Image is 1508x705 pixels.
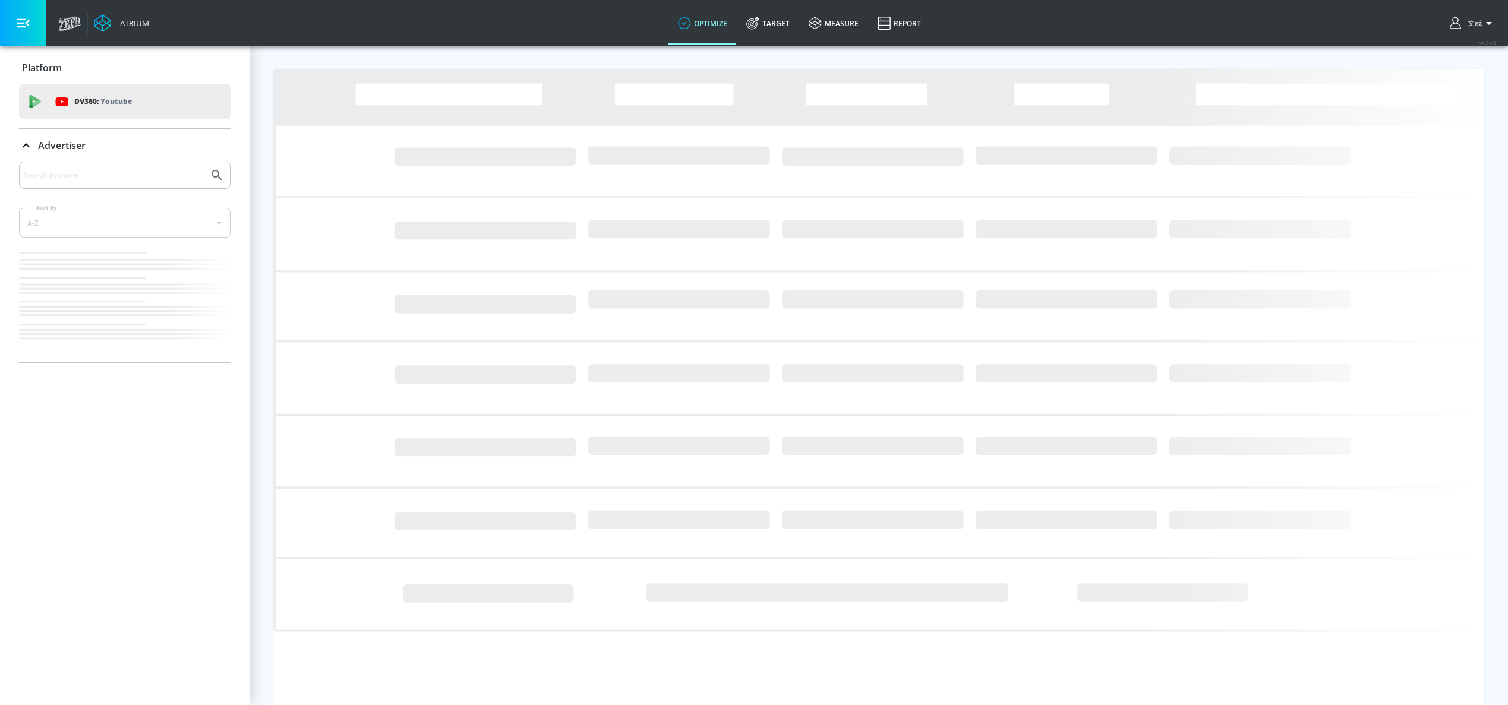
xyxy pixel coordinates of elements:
[22,61,62,74] p: Platform
[100,95,132,108] p: Youtube
[19,247,231,362] nav: list of Advertiser
[19,162,231,362] div: Advertiser
[19,129,231,162] div: Advertiser
[19,51,231,84] div: Platform
[74,95,132,108] p: DV360:
[737,2,799,45] a: Target
[94,14,149,32] a: Atrium
[799,2,868,45] a: measure
[1479,39,1496,46] span: v 4.24.0
[38,139,86,152] p: Advertiser
[868,2,930,45] a: Report
[668,2,737,45] a: optimize
[1463,18,1482,29] span: login as: fumiya.nakamura@mbk-digital.co.jp
[19,208,231,238] div: A-Z
[24,167,204,183] input: Search by name
[115,18,149,29] div: Atrium
[34,204,59,211] label: Sort By
[19,84,231,119] div: DV360: Youtube
[1450,16,1496,30] button: 文哉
